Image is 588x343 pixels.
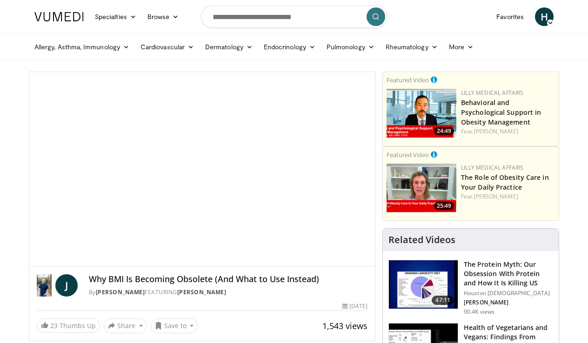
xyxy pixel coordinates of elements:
a: More [443,38,479,56]
span: 25:49 [434,202,454,210]
img: e1208b6b-349f-4914-9dd7-f97803bdbf1d.png.150x105_q85_crop-smart_upscale.png [387,164,456,212]
small: Featured Video [387,151,429,159]
div: Feat. [461,192,555,201]
img: b7b8b05e-5021-418b-a89a-60a270e7cf82.150x105_q85_crop-smart_upscale.jpg [389,260,458,309]
span: 47:11 [432,296,454,305]
a: Lilly Medical Affairs [461,164,524,171]
div: Feat. [461,127,555,136]
h4: Why BMI Is Becoming Obsolete (And What to Use Instead) [89,274,367,284]
img: ba3304f6-7838-4e41-9c0f-2e31ebde6754.png.150x105_q85_crop-smart_upscale.png [387,89,456,138]
a: Allergy, Asthma, Immunology [29,38,135,56]
small: Featured Video [387,76,429,84]
span: 23 [50,321,58,330]
div: [DATE] [342,302,367,310]
a: Lilly Medical Affairs [461,89,524,97]
p: Houston [DEMOGRAPHIC_DATA] [464,290,553,297]
a: Dermatology [200,38,258,56]
a: 25:49 [387,164,456,212]
a: Pulmonology [321,38,380,56]
a: Specialties [89,7,142,26]
a: Browse [142,7,185,26]
a: Endocrinology [258,38,321,56]
video-js: Video Player [29,72,375,267]
h4: Related Videos [388,234,455,245]
button: Save to [151,318,198,333]
a: Cardiovascular [135,38,200,56]
a: 24:49 [387,89,456,138]
a: Behavioral and Psychological Support in Obesity Management [461,98,541,126]
a: [PERSON_NAME] [474,192,518,200]
p: [PERSON_NAME] [464,299,553,306]
div: By FEATURING [89,288,367,297]
img: VuMedi Logo [34,12,84,21]
a: H [535,7,554,26]
a: J [55,274,78,297]
a: Favorites [491,7,529,26]
a: 47:11 The Protein Myth: Our Obsession With Protein and How It Is Killing US Houston [DEMOGRAPHIC_... [388,260,553,316]
span: 24:49 [434,127,454,135]
p: 90.4K views [464,308,494,316]
input: Search topics, interventions [201,6,387,28]
a: [PERSON_NAME] [177,288,227,296]
a: The Role of Obesity Care in Your Daily Practice [461,173,549,191]
h3: The Protein Myth: Our Obsession With Protein and How It Is Killing US [464,260,553,288]
a: [PERSON_NAME] [96,288,145,296]
img: Dr. Jordan Rennicke [37,274,52,297]
a: 23 Thumbs Up [37,318,100,333]
span: 1,543 views [322,320,367,331]
button: Share [104,318,147,333]
a: [PERSON_NAME] [474,127,518,135]
a: Rheumatology [380,38,443,56]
